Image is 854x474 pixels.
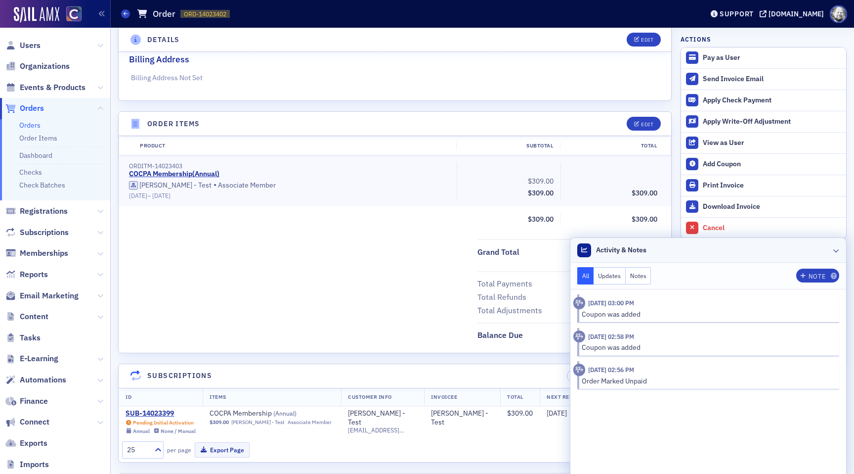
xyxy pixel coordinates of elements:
[20,332,41,343] span: Tasks
[147,371,212,381] h4: Subscriptions
[560,142,664,150] div: Total
[129,53,189,66] h2: Billing Address
[528,215,554,224] span: $309.00
[588,332,634,340] time: 9/11/2025 02:58 PM
[681,175,846,196] a: Print Invoice
[641,122,653,127] div: Edit
[528,189,554,197] span: $309.00
[147,119,200,129] h4: Order Items
[288,419,332,426] div: Associate Member
[133,420,194,426] div: Pending Initial Activation
[703,160,841,169] div: Add Coupon
[431,409,493,427] span: Pamela Coleman - Test
[5,269,48,280] a: Reports
[152,191,171,199] span: [DATE]
[20,290,79,301] span: Email Marketing
[626,267,651,284] button: Notes
[5,396,48,407] a: Finance
[703,224,841,233] div: Cancel
[19,181,65,190] a: Check Batches
[161,428,196,434] div: None / Manual
[769,9,824,18] div: [DOMAIN_NAME]
[20,375,66,385] span: Automations
[641,37,653,43] div: Edit
[129,192,450,199] div: –
[153,8,175,20] h1: Order
[681,217,846,238] button: Cancel
[348,393,392,400] span: Customer Info
[19,121,41,130] a: Orders
[5,332,41,343] a: Tasks
[133,428,150,434] div: Annual
[456,142,560,150] div: Subtotal
[20,417,49,427] span: Connect
[231,419,285,426] a: [PERSON_NAME] - Test
[588,366,634,374] time: 9/11/2025 02:56 PM
[5,248,68,259] a: Memberships
[5,206,68,217] a: Registrations
[129,180,450,199] div: Associate Member
[210,409,334,418] a: COCPA Membership (Annual)
[681,153,846,175] button: Add Coupon
[5,417,49,427] a: Connect
[126,409,196,418] div: SUB-14023399
[703,202,841,211] div: Download Invoice
[703,181,841,190] div: Print Invoice
[14,7,59,23] img: SailAMX
[20,269,48,280] span: Reports
[632,215,657,224] span: $309.00
[20,103,44,114] span: Orders
[477,278,532,290] div: Total Payments
[20,459,49,470] span: Imports
[129,170,219,179] a: COCPA Membership(Annual)
[703,75,841,84] div: Send Invoice Email
[681,47,846,68] button: Pay as User
[573,331,586,343] div: Activity
[830,5,847,23] span: Profile
[5,40,41,51] a: Users
[582,342,832,353] div: Coupon was added
[126,393,131,400] span: ID
[5,375,66,385] a: Automations
[720,9,754,18] div: Support
[195,442,250,458] button: Export Page
[133,142,456,150] div: Product
[19,168,42,177] a: Checks
[5,459,49,470] a: Imports
[477,278,536,290] span: Total Payments
[5,290,79,301] a: Email Marketing
[809,274,825,279] div: Note
[507,409,533,418] span: $309.00
[547,409,567,418] span: [DATE]
[5,227,69,238] a: Subscriptions
[796,269,839,283] button: Note
[567,369,661,383] input: Search…
[703,139,841,147] div: View as User
[596,245,646,255] span: Activity & Notes
[19,151,52,160] a: Dashboard
[20,438,47,449] span: Exports
[477,291,530,303] span: Total Refunds
[20,396,48,407] span: Finance
[147,35,180,45] h4: Details
[681,132,846,153] button: View as User
[477,246,519,258] div: Grand Total
[573,297,586,309] div: Activity
[477,305,546,317] span: Total Adjustments
[431,393,457,400] span: Invoicee
[431,409,493,427] div: [PERSON_NAME] - Test
[273,409,297,417] span: ( Annual )
[20,248,68,259] span: Memberships
[681,196,846,217] a: Download Invoice
[210,393,226,400] span: Items
[167,445,191,454] label: per page
[131,73,659,83] p: Billing Address Not Set
[59,6,82,23] a: View Homepage
[348,409,417,427] a: [PERSON_NAME] - Test
[547,393,603,400] span: Next Renewal Date
[139,181,212,190] div: [PERSON_NAME] - Test
[19,134,57,142] a: Order Items
[528,177,554,186] span: $309.00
